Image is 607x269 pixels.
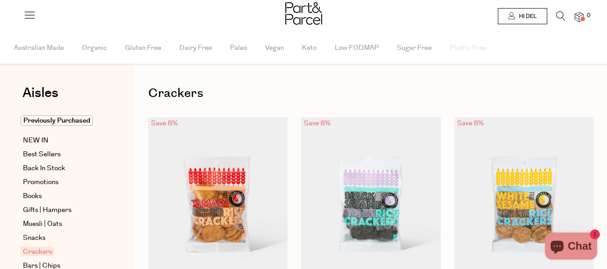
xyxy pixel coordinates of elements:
[23,135,105,146] a: NEW IN
[22,83,58,103] span: Aisles
[542,233,600,262] inbox-online-store-chat: Shopify online store chat
[23,177,58,188] span: Promotions
[22,86,58,109] a: Aisles
[23,149,105,160] a: Best Sellers
[23,163,65,174] span: Back In Stock
[498,8,547,24] a: Hi Del
[23,115,105,126] a: Previously Purchased
[23,205,105,216] a: Gifts | Hampers
[148,83,594,104] h1: Crackers
[23,233,45,243] span: Snacks
[230,32,247,64] span: Paleo
[517,13,537,20] span: Hi Del
[23,247,105,257] a: Crackers
[301,117,333,129] div: Save 8%
[82,32,107,64] span: Organic
[148,117,181,129] div: Save 8%
[23,219,105,229] a: Muesli | Oats
[23,149,61,160] span: Best Sellers
[23,191,42,202] span: Books
[21,115,93,126] span: Previously Purchased
[454,117,487,129] div: Save 8%
[575,12,584,22] a: 0
[302,32,317,64] span: Keto
[23,177,105,188] a: Promotions
[335,32,379,64] span: Low FODMAP
[179,32,212,64] span: Dairy Free
[265,32,284,64] span: Vegan
[450,32,487,64] span: Plastic Free
[125,32,161,64] span: Gluten Free
[23,233,105,243] a: Snacks
[285,2,322,25] img: Part&Parcel
[397,32,432,64] span: Sugar Free
[21,247,54,256] span: Crackers
[14,32,64,64] span: Australian Made
[23,191,105,202] a: Books
[23,219,62,229] span: Muesli | Oats
[23,135,49,146] span: NEW IN
[585,12,593,20] span: 0
[23,205,71,216] span: Gifts | Hampers
[23,163,105,174] a: Back In Stock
